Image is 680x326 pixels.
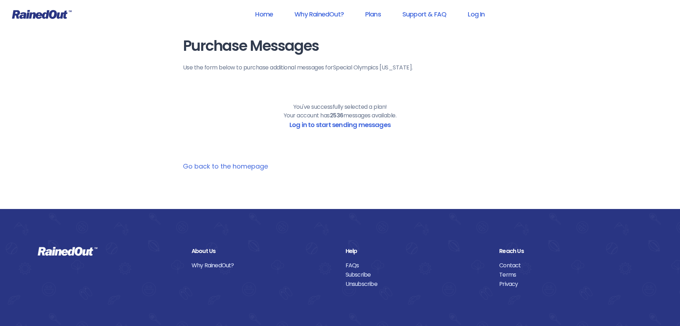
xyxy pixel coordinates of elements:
a: Log In [458,6,494,22]
a: Support & FAQ [393,6,456,22]
a: FAQs [346,261,489,270]
p: Use the form below to purchase additional messages for Special Olympics [US_STATE] . [183,63,497,72]
p: Your account has messages available. [284,111,397,120]
a: Log in to start sending messages [289,120,391,129]
a: Go back to the homepage [183,162,268,171]
div: Reach Us [499,247,642,256]
div: Help [346,247,489,256]
a: Why RainedOut? [192,261,335,270]
a: Unsubscribe [346,279,489,289]
p: You've successfully selected a plan! [293,103,387,111]
h1: Purchase Messages [183,38,497,54]
a: Home [246,6,282,22]
a: Contact [499,261,642,270]
b: 2536 [330,111,343,120]
div: About Us [192,247,335,256]
a: Subscribe [346,270,489,279]
a: Terms [499,270,642,279]
a: Privacy [499,279,642,289]
a: Plans [356,6,390,22]
a: Why RainedOut? [285,6,353,22]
